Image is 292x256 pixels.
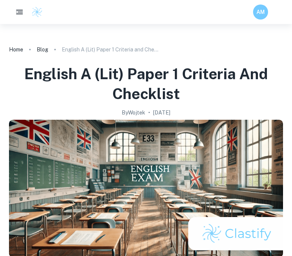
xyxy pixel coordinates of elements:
a: Home [9,44,23,55]
button: AM [253,5,268,20]
h2: [DATE] [153,108,170,117]
h2: By Wojtek [122,108,145,117]
h6: AM [256,8,265,16]
h1: English A (Lit) Paper 1 Criteria and Checklist [9,64,283,104]
img: Clastify logo [31,6,43,18]
a: Clastify logo [27,6,43,18]
a: Blog [37,44,48,55]
p: English A (Lit) Paper 1 Criteria and Checklist [62,45,159,54]
p: • [148,108,150,117]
